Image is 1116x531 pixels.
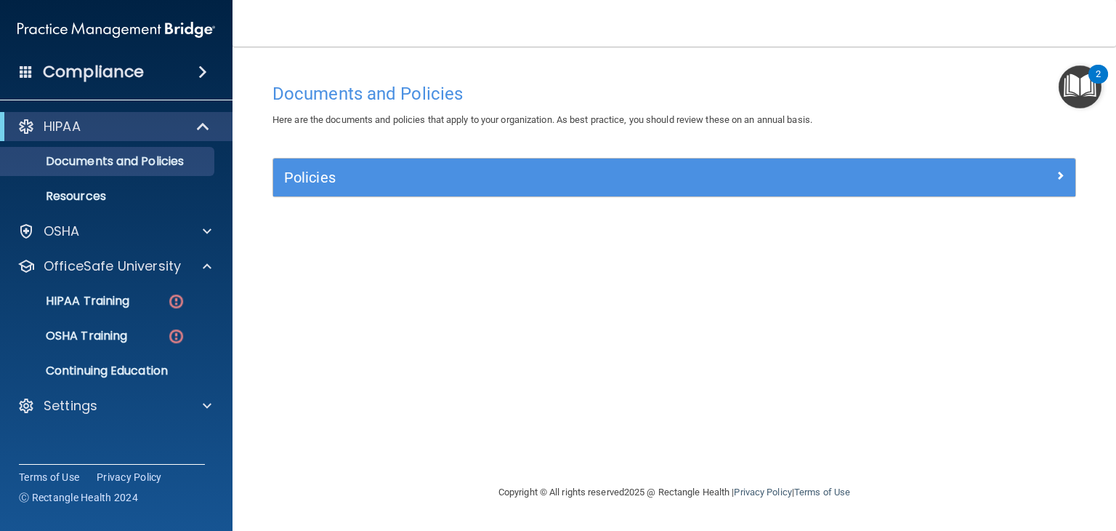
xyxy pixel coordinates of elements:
[9,154,208,169] p: Documents and Policies
[1059,65,1101,108] button: Open Resource Center, 2 new notifications
[9,364,208,378] p: Continuing Education
[17,15,215,44] img: PMB logo
[44,257,181,275] p: OfficeSafe University
[17,118,211,135] a: HIPAA
[19,490,138,505] span: Ⓒ Rectangle Health 2024
[19,470,79,484] a: Terms of Use
[284,166,1064,189] a: Policies
[44,223,80,240] p: OSHA
[167,292,185,311] img: danger-circle.6113f641.png
[284,169,864,185] h5: Policies
[167,327,185,346] img: danger-circle.6113f641.png
[272,114,812,125] span: Here are the documents and policies that apply to your organization. As best practice, you should...
[794,487,850,498] a: Terms of Use
[17,397,211,415] a: Settings
[272,84,1076,103] h4: Documents and Policies
[9,294,129,308] p: HIPAA Training
[43,62,144,82] h4: Compliance
[9,329,127,343] p: OSHA Training
[1096,74,1101,93] div: 2
[17,223,211,240] a: OSHA
[97,470,162,484] a: Privacy Policy
[17,257,211,275] a: OfficeSafe University
[44,397,97,415] p: Settings
[409,469,939,516] div: Copyright © All rights reserved 2025 @ Rectangle Health | |
[9,189,208,204] p: Resources
[44,118,81,135] p: HIPAA
[734,487,791,498] a: Privacy Policy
